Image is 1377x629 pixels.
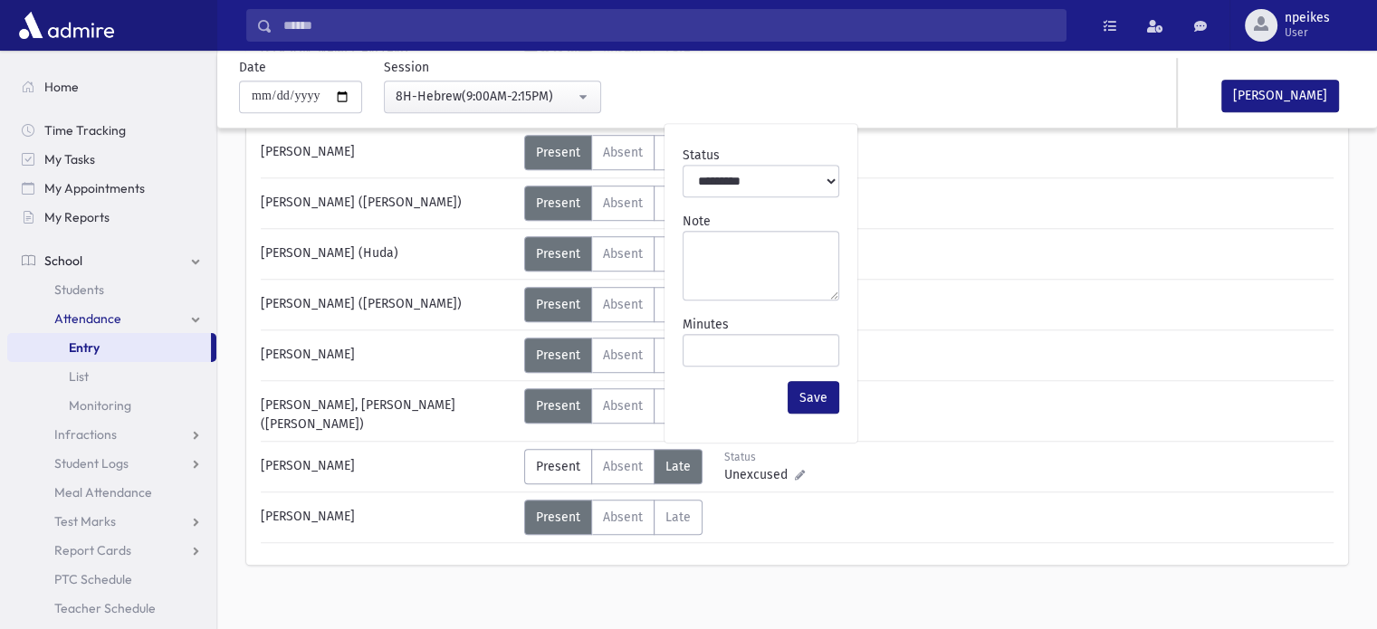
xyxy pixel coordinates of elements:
span: Present [536,348,580,363]
div: [PERSON_NAME] [252,449,524,484]
div: AttTypes [524,449,703,484]
div: [PERSON_NAME] (Huda) [252,236,524,272]
label: Status [683,146,720,165]
img: AdmirePro [14,7,119,43]
a: Student Logs [7,449,216,478]
div: AttTypes [524,338,703,373]
button: 8H-Hebrew(9:00AM-2:15PM) [384,81,601,113]
label: Date [239,58,266,77]
div: AttTypes [524,500,703,535]
div: AttTypes [524,186,703,221]
span: Infractions [54,426,117,443]
span: Present [536,195,580,211]
span: Home [44,79,79,95]
label: Session [384,58,429,77]
span: Absent [603,398,643,414]
a: Students [7,275,216,304]
span: PTC Schedule [54,571,132,587]
span: Late [665,459,691,474]
span: Present [536,246,580,262]
span: Student Logs [54,455,129,472]
a: Monitoring [7,391,216,420]
span: Unexcused [724,465,795,484]
a: Meal Attendance [7,478,216,507]
label: Minutes [683,315,729,334]
a: My Tasks [7,145,216,174]
div: [PERSON_NAME] [252,135,524,170]
button: Save [788,381,839,414]
a: School [7,246,216,275]
div: AttTypes [524,236,703,272]
span: User [1285,25,1330,40]
span: Time Tracking [44,122,126,138]
span: Absent [603,145,643,160]
button: [PERSON_NAME] [1221,80,1339,112]
span: Absent [603,195,643,211]
div: AttTypes [524,287,703,322]
div: [PERSON_NAME] [252,338,524,373]
span: Present [536,459,580,474]
div: AttTypes [524,135,703,170]
a: Infractions [7,420,216,449]
span: Report Cards [54,542,131,558]
span: Absent [603,348,643,363]
span: Absent [603,510,643,525]
label: Note [683,212,711,231]
div: [PERSON_NAME] ([PERSON_NAME]) [252,186,524,221]
span: My Reports [44,209,110,225]
a: Report Cards [7,536,216,565]
div: [PERSON_NAME] ([PERSON_NAME]) [252,287,524,322]
span: Meal Attendance [54,484,152,500]
input: Search [273,9,1066,42]
span: List [69,368,89,385]
span: Absent [603,459,643,474]
span: Absent [603,246,643,262]
span: Present [536,510,580,525]
div: [PERSON_NAME] [252,500,524,535]
a: Teacher Schedule [7,594,216,623]
span: Teacher Schedule [54,600,156,616]
a: Attendance [7,304,216,333]
span: Late [665,510,691,525]
div: Status [724,449,805,465]
a: My Appointments [7,174,216,203]
span: Absent [603,297,643,312]
span: Attendance [54,310,121,327]
a: Home [7,72,216,101]
a: List [7,362,216,391]
div: [PERSON_NAME], [PERSON_NAME] ([PERSON_NAME]) [252,388,524,434]
span: Present [536,145,580,160]
div: 8H-Hebrew(9:00AM-2:15PM) [396,87,575,106]
span: My Appointments [44,180,145,196]
a: Entry [7,333,211,362]
a: My Reports [7,203,216,232]
span: Present [536,398,580,414]
span: Monitoring [69,397,131,414]
span: npeikes [1285,11,1330,25]
a: Time Tracking [7,116,216,145]
span: Students [54,281,104,298]
span: Test Marks [54,513,116,529]
a: Test Marks [7,507,216,536]
div: AttTypes [524,388,703,424]
span: Entry [69,339,100,356]
span: School [44,253,82,269]
span: My Tasks [44,151,95,167]
span: Present [536,297,580,312]
a: PTC Schedule [7,565,216,594]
